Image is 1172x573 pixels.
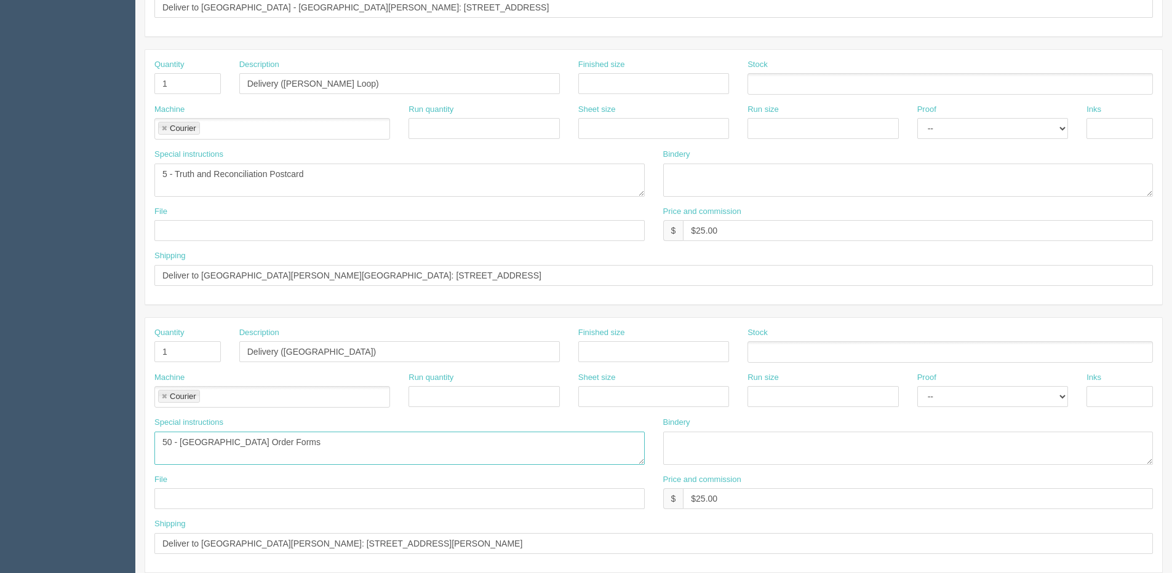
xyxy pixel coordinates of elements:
[578,327,625,339] label: Finished size
[578,372,616,384] label: Sheet size
[154,327,184,339] label: Quantity
[154,250,186,262] label: Shipping
[747,327,768,339] label: Stock
[747,59,768,71] label: Stock
[409,104,453,116] label: Run quantity
[663,149,690,160] label: Bindery
[663,474,741,486] label: Price and commission
[578,104,616,116] label: Sheet size
[154,104,185,116] label: Machine
[747,372,779,384] label: Run size
[663,206,741,218] label: Price and commission
[663,417,690,429] label: Bindery
[578,59,625,71] label: Finished size
[239,327,279,339] label: Description
[154,164,645,197] textarea: 80 - [GEOGRAPHIC_DATA] Order Forms
[1086,104,1101,116] label: Inks
[154,474,167,486] label: File
[154,59,184,71] label: Quantity
[917,104,936,116] label: Proof
[409,372,453,384] label: Run quantity
[154,372,185,384] label: Machine
[170,124,196,132] div: Courier
[154,206,167,218] label: File
[154,432,645,465] textarea: 50 - [GEOGRAPHIC_DATA] Order Forms
[663,488,684,509] div: $
[917,372,936,384] label: Proof
[154,149,223,160] label: Special instructions
[747,104,779,116] label: Run size
[1086,372,1101,384] label: Inks
[239,59,279,71] label: Description
[170,392,196,400] div: Courier
[663,220,684,241] div: $
[154,417,223,429] label: Special instructions
[154,518,186,530] label: Shipping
